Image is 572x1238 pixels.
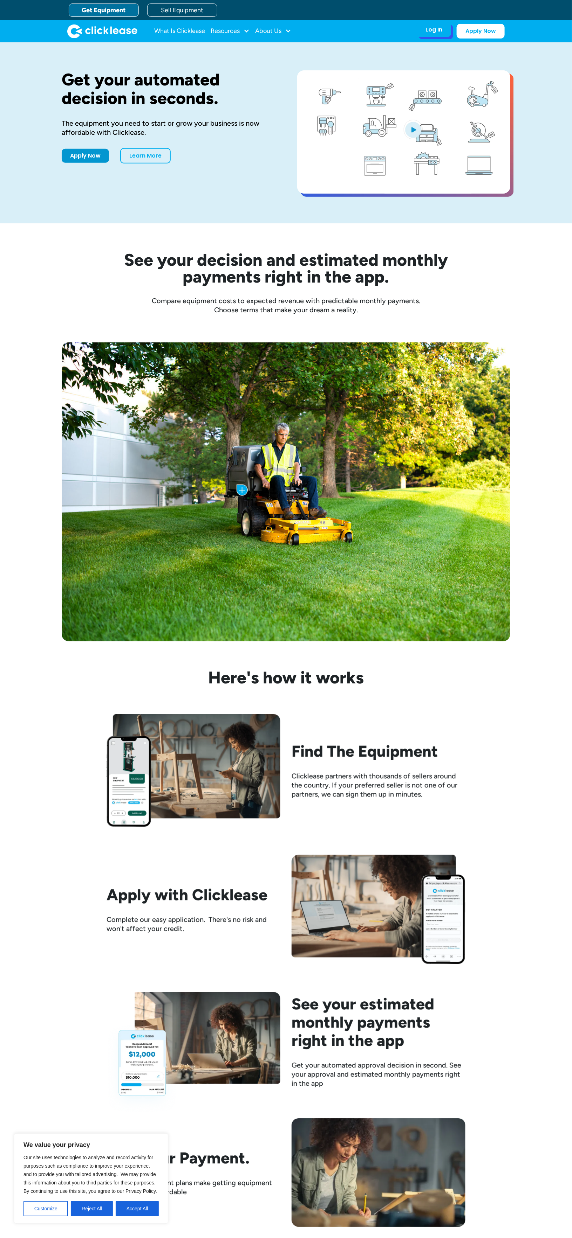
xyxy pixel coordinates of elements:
a: home [67,24,137,38]
a: Get Equipment [69,4,139,17]
h2: See your estimated monthly payments right in the app [292,995,465,1050]
p: We value your privacy [23,1141,159,1149]
img: Woman filling out clicklease get started form on her computer [292,855,465,964]
img: Clicklease logo [67,24,137,38]
div: We value your privacy [14,1134,168,1224]
img: woodworker looking at her laptop [107,992,280,1114]
button: Customize [23,1201,68,1217]
span: Our site uses technologies to analyze and record activity for purposes such as compliance to impr... [23,1155,157,1194]
h3: Here's how it works [107,669,465,686]
a: Apply Now [62,149,109,163]
img: Plus icon with blue background [237,485,248,496]
a: What Is Clicklease [154,24,205,38]
a: Apply Now [457,24,505,39]
img: Woman holding a yellow pencil working at an art desk [292,1119,465,1227]
div: Log In [425,26,442,33]
a: open lightbox [297,70,510,194]
button: Accept All [116,1201,159,1217]
div: About Us [255,24,291,38]
img: Blue play button logo on a light blue circular background [404,120,423,139]
button: Reject All [71,1201,113,1217]
h2: Find The Equipment [292,742,465,760]
h1: Get your automated decision in seconds. [62,70,275,107]
div: Compare equipment costs to expected revenue with predictable monthly payments. Choose terms that ... [62,296,510,314]
a: Sell Equipment [147,4,217,17]
div: The equipment you need to start or grow your business is now affordable with Clicklease. [62,119,275,137]
h2: See your decision and estimated monthly payments right in the app. [90,251,482,285]
div: Our custom payment plans make getting equipment fast, easy, and affordable [107,1178,280,1197]
h2: Apply with Clicklease [107,886,280,904]
h2: Pick your Payment. [107,1149,280,1167]
div: Clicklease partners with thousands of sellers around the country. If your preferred seller is not... [292,772,465,799]
a: Learn More [120,148,171,164]
div: Get your automated approval decision in second. See your approval and estimated monthly payments ... [292,1061,465,1088]
div: Resources [211,24,250,38]
img: Woman looking at her phone while standing beside her workbench with half assembled chair [107,714,280,827]
div: Complete our easy application. There's no risk and won't affect your credit. [107,915,280,933]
